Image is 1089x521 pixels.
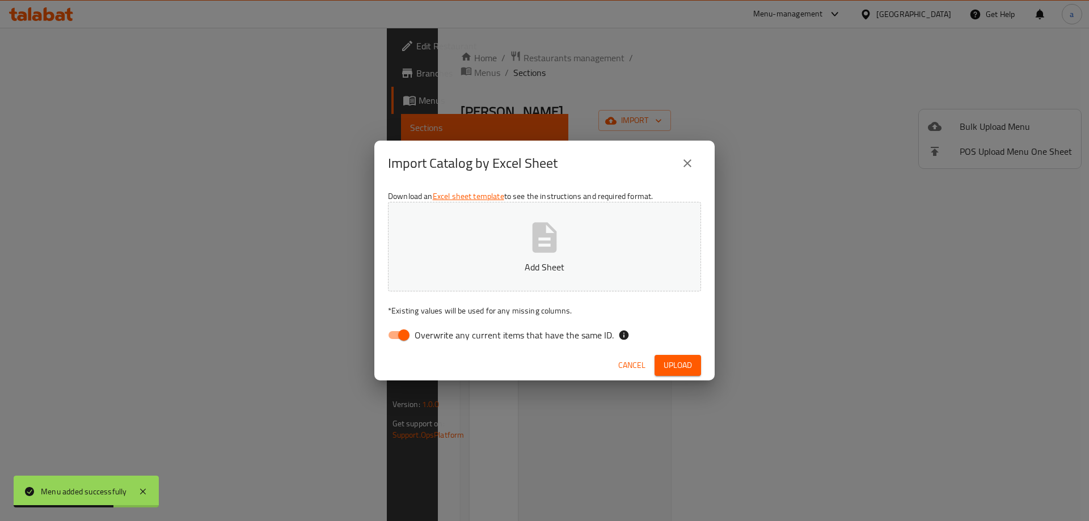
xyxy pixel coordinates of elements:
span: Overwrite any current items that have the same ID. [415,328,614,342]
svg: If the overwrite option isn't selected, then the items that match an existing ID will be ignored ... [618,329,630,341]
button: close [674,150,701,177]
h2: Import Catalog by Excel Sheet [388,154,558,172]
span: Cancel [618,358,645,372]
div: Menu added successfully [41,485,127,498]
button: Cancel [614,355,650,376]
span: Upload [664,358,692,372]
p: Add Sheet [406,260,683,274]
button: Upload [655,355,701,376]
div: Download an to see the instructions and required format. [374,186,715,350]
p: Existing values will be used for any missing columns. [388,305,701,316]
button: Add Sheet [388,202,701,291]
a: Excel sheet template [433,189,504,204]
